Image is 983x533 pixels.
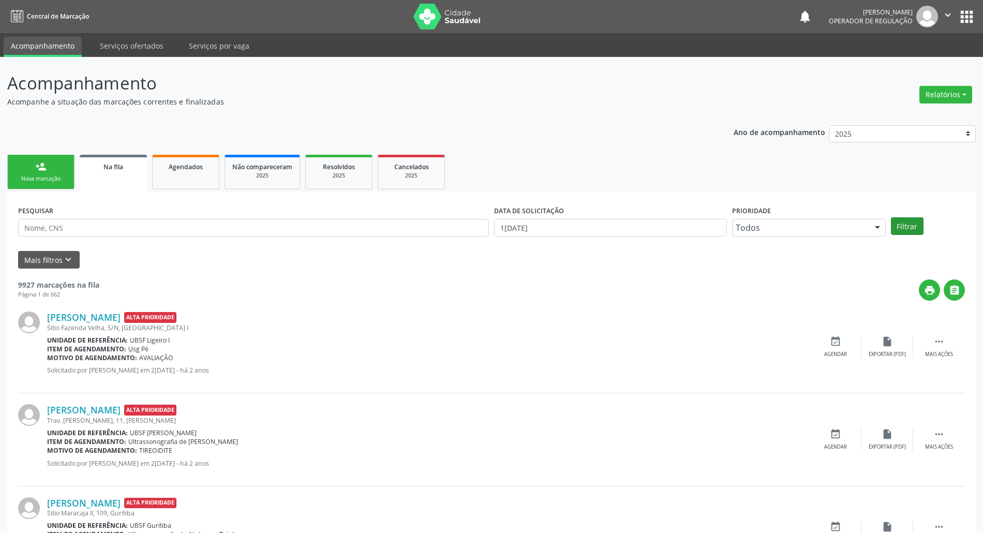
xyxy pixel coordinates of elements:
[924,285,935,296] i: print
[47,437,126,446] b: Item de agendamento:
[139,353,173,362] span: AVALIAÇÃO
[47,416,810,425] div: Trav. [PERSON_NAME], 11, [PERSON_NAME]
[130,428,197,437] span: UBSF [PERSON_NAME]
[7,8,89,25] a: Central de Marcação
[47,509,810,517] div: Sitio Maracaja II, 109, Guritiba
[824,443,847,451] div: Agendar
[882,428,893,440] i: insert_drive_file
[47,459,810,468] p: Solicitado por [PERSON_NAME] em 2[DATE] - há 2 anos
[130,336,170,345] span: UBSF Ligeiro I
[916,6,938,27] img: img
[169,162,203,171] span: Agendados
[47,312,121,323] a: [PERSON_NAME]
[830,428,841,440] i: event_available
[938,6,958,27] button: 
[18,219,489,236] input: Nome, CNS
[124,498,176,509] span: Alta Prioridade
[882,336,893,347] i: insert_drive_file
[7,96,685,107] p: Acompanhe a situação das marcações correntes e finalizadas
[313,172,365,180] div: 2025
[7,70,685,96] p: Acompanhamento
[63,254,74,265] i: keyboard_arrow_down
[958,8,976,26] button: apps
[891,217,924,235] button: Filtrar
[829,17,913,25] span: Operador de regulação
[47,521,128,530] b: Unidade de referência:
[829,8,913,17] div: [PERSON_NAME]
[182,37,257,55] a: Serviços por vaga
[394,162,429,171] span: Cancelados
[869,443,906,451] div: Exportar (PDF)
[869,351,906,358] div: Exportar (PDF)
[732,203,771,219] label: Prioridade
[47,353,137,362] b: Motivo de agendamento:
[47,428,128,437] b: Unidade de referência:
[35,161,47,172] div: person_add
[128,345,148,353] span: Usg Pé
[385,172,437,180] div: 2025
[15,175,67,183] div: Nova marcação
[18,203,53,219] label: PESQUISAR
[830,521,841,532] i: event_available
[232,172,292,180] div: 2025
[919,279,940,301] button: print
[18,497,40,519] img: img
[919,86,972,103] button: Relatórios
[47,497,121,509] a: [PERSON_NAME]
[925,351,953,358] div: Mais ações
[232,162,292,171] span: Não compareceram
[124,312,176,323] span: Alta Prioridade
[830,336,841,347] i: event_available
[18,404,40,426] img: img
[103,162,123,171] span: Na fila
[933,521,945,532] i: 
[47,336,128,345] b: Unidade de referência:
[47,404,121,416] a: [PERSON_NAME]
[47,366,810,375] p: Solicitado por [PERSON_NAME] em 2[DATE] - há 2 anos
[323,162,355,171] span: Resolvidos
[494,203,564,219] label: DATA DE SOLICITAÇÃO
[130,521,171,530] span: UBSF Guritiba
[824,351,847,358] div: Agendar
[47,323,810,332] div: Sitio Fazenda Velha, S/N, [GEOGRAPHIC_DATA] I
[494,219,727,236] input: Selecione um intervalo
[4,37,82,57] a: Acompanhamento
[18,251,80,269] button: Mais filtroskeyboard_arrow_down
[933,428,945,440] i: 
[124,405,176,416] span: Alta Prioridade
[128,437,238,446] span: Ultrassonografia de [PERSON_NAME]
[736,223,865,233] span: Todos
[933,336,945,347] i: 
[798,9,812,24] button: notifications
[47,446,137,455] b: Motivo de agendamento:
[93,37,171,55] a: Serviços ofertados
[18,290,99,299] div: Página 1 de 662
[734,125,825,138] p: Ano de acompanhamento
[18,280,99,290] strong: 9927 marcações na fila
[882,521,893,532] i: insert_drive_file
[27,12,89,21] span: Central de Marcação
[925,443,953,451] div: Mais ações
[18,312,40,333] img: img
[47,345,126,353] b: Item de agendamento:
[139,446,172,455] span: TIREOIDITE
[949,285,960,296] i: 
[944,279,965,301] button: 
[942,9,954,21] i: 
